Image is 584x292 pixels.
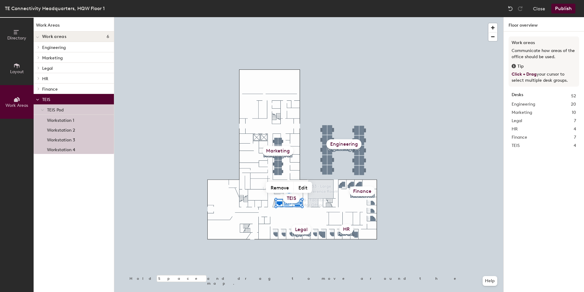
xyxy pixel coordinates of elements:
div: HR [339,224,353,234]
span: Marketing [512,109,532,116]
span: Engineering [512,101,535,108]
div: Marketing [262,146,294,156]
span: Work areas [42,34,66,39]
div: TE Connectivity Headquarters, HQW Floor 1 [5,5,105,12]
span: Finance [512,134,527,141]
span: 4 [574,126,576,133]
span: 7 [574,118,576,124]
p: Workstation 3 [47,136,75,143]
h1: Work Areas [34,22,114,32]
button: Remove [266,182,294,193]
span: Directory [7,36,26,41]
p: Marketing [42,54,109,62]
div: Legal [291,225,311,234]
p: Legal [42,64,109,72]
div: TEIS [283,193,300,203]
p: TEIS [42,95,109,103]
p: Workstation 2 [47,126,75,133]
span: HR [512,126,518,133]
p: your cursor to select multiple desk groups. [512,71,576,84]
button: Close [533,4,545,13]
button: Edit [294,182,312,193]
button: Publish [551,4,575,13]
span: 10 [572,109,576,116]
div: Finance [349,186,375,196]
button: Help [483,276,497,286]
span: Click + Drag [512,72,537,77]
img: Undo [507,6,513,12]
p: HR [42,74,109,82]
span: 6 [107,34,109,39]
span: 7 [574,134,576,141]
p: Communicate how areas of the office should be used. [512,48,576,60]
strong: Desks [512,93,523,99]
span: Layout [10,69,24,74]
img: Redo [517,6,523,12]
p: Engineering [42,43,109,51]
span: 20 [571,101,576,108]
span: TEIS Pod [47,107,64,113]
h1: Floor overview [504,17,584,32]
h3: Work areas [512,39,576,46]
span: Work Areas [5,103,28,108]
div: Tip [512,63,576,70]
span: Legal [512,118,522,124]
p: Workstation 1 [47,116,74,123]
p: Finance [42,85,109,93]
p: Workstation 4 [47,145,75,152]
span: 52 [571,93,576,99]
span: 4 [574,142,576,149]
div: Engineering [327,139,362,149]
span: TEIS [512,142,520,149]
